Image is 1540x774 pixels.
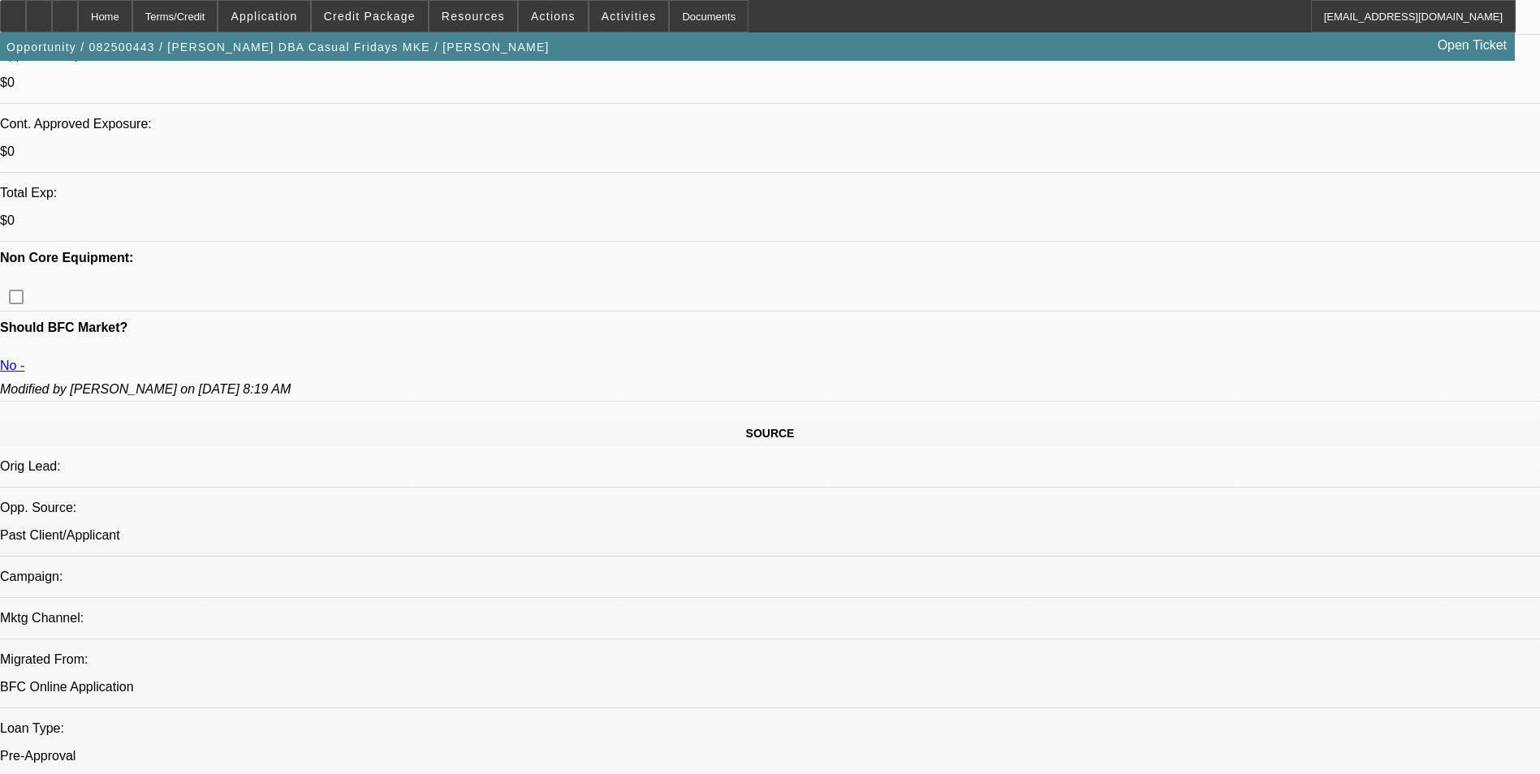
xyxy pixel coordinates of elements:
span: Application [231,10,297,23]
span: Credit Package [324,10,416,23]
button: Resources [429,1,517,32]
span: Actions [531,10,576,23]
span: Opportunity / 082500443 / [PERSON_NAME] DBA Casual Fridays MKE / [PERSON_NAME] [6,41,550,54]
button: Credit Package [312,1,428,32]
button: Application [218,1,309,32]
span: SOURCE [746,427,795,440]
button: Actions [519,1,588,32]
button: Activities [589,1,669,32]
span: Activities [602,10,657,23]
a: Open Ticket [1431,32,1513,59]
span: Resources [442,10,505,23]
